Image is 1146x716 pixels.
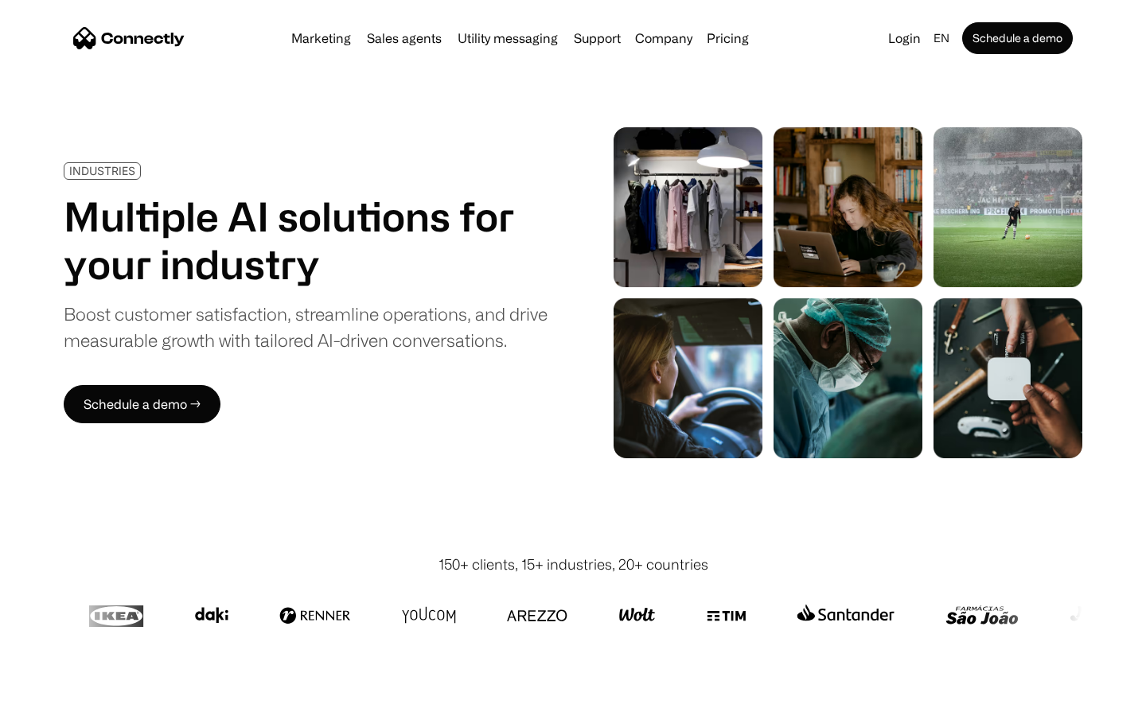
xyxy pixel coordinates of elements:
div: Boost customer satisfaction, streamline operations, and drive measurable growth with tailored AI-... [64,301,548,353]
div: Company [635,27,692,49]
a: Utility messaging [451,32,564,45]
a: Marketing [285,32,357,45]
a: Schedule a demo [962,22,1073,54]
div: en [934,27,949,49]
h1: Multiple AI solutions for your industry [64,193,548,288]
div: 150+ clients, 15+ industries, 20+ countries [439,554,708,575]
a: Support [567,32,627,45]
ul: Language list [32,688,95,710]
div: INDUSTRIES [69,165,135,177]
a: Login [882,27,927,49]
a: Schedule a demo → [64,385,220,423]
aside: Language selected: English [16,687,95,710]
a: Sales agents [361,32,448,45]
a: Pricing [700,32,755,45]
